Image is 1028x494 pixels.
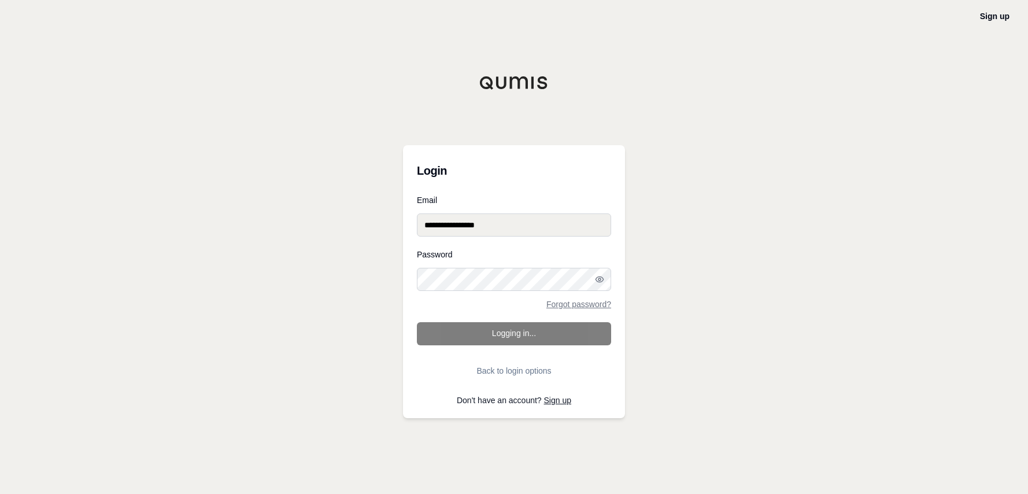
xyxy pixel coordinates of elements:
[980,12,1009,21] a: Sign up
[546,300,611,308] a: Forgot password?
[479,76,549,90] img: Qumis
[417,359,611,382] button: Back to login options
[544,396,571,405] a: Sign up
[417,396,611,404] p: Don't have an account?
[417,250,611,259] label: Password
[417,159,611,182] h3: Login
[417,196,611,204] label: Email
